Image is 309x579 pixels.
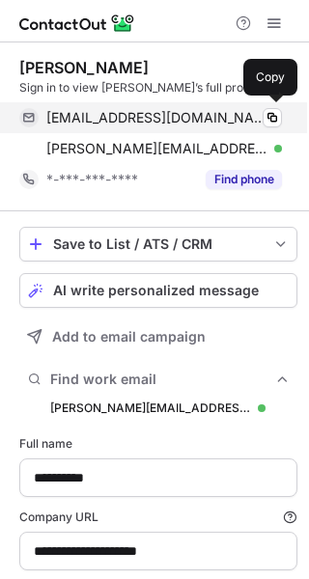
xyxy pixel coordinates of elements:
[19,509,297,526] label: Company URL
[19,273,297,308] button: AI write personalized message
[19,319,297,354] button: Add to email campaign
[53,236,264,252] div: Save to List / ATS / CRM
[19,227,297,262] button: save-profile-one-click
[53,283,259,298] span: AI write personalized message
[19,435,297,453] label: Full name
[19,366,297,393] button: Find work email
[50,371,274,388] span: Find work email
[52,329,206,345] span: Add to email campaign
[206,170,282,189] button: Reveal Button
[19,58,149,77] div: [PERSON_NAME]
[19,12,135,35] img: ContactOut v5.3.10
[46,140,267,157] span: [PERSON_NAME][EMAIL_ADDRESS][DOMAIN_NAME]
[19,79,297,96] div: Sign in to view [PERSON_NAME]’s full profile
[46,109,267,126] span: [EMAIL_ADDRESS][DOMAIN_NAME]
[50,400,250,417] div: [PERSON_NAME][EMAIL_ADDRESS][DOMAIN_NAME]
